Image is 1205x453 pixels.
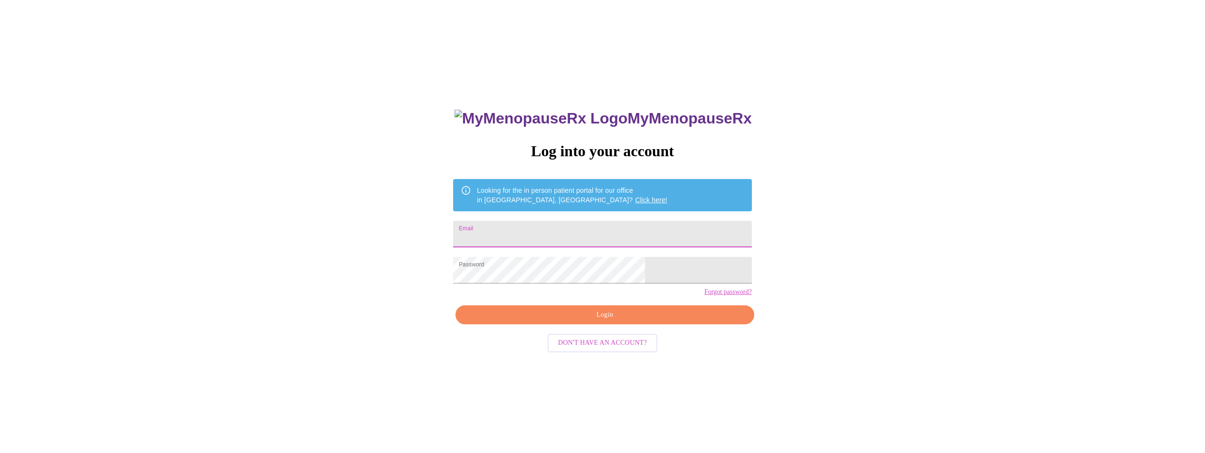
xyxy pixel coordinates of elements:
a: Click here! [635,196,667,204]
span: Login [466,309,743,321]
h3: Log into your account [453,142,751,160]
button: Login [455,305,754,325]
a: Don't have an account? [545,338,660,346]
span: Don't have an account? [558,337,647,349]
a: Forgot password? [704,288,752,296]
button: Don't have an account? [548,334,657,352]
img: MyMenopauseRx Logo [455,110,627,127]
h3: MyMenopauseRx [455,110,752,127]
div: Looking for the in person patient portal for our office in [GEOGRAPHIC_DATA], [GEOGRAPHIC_DATA]? [477,182,667,208]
